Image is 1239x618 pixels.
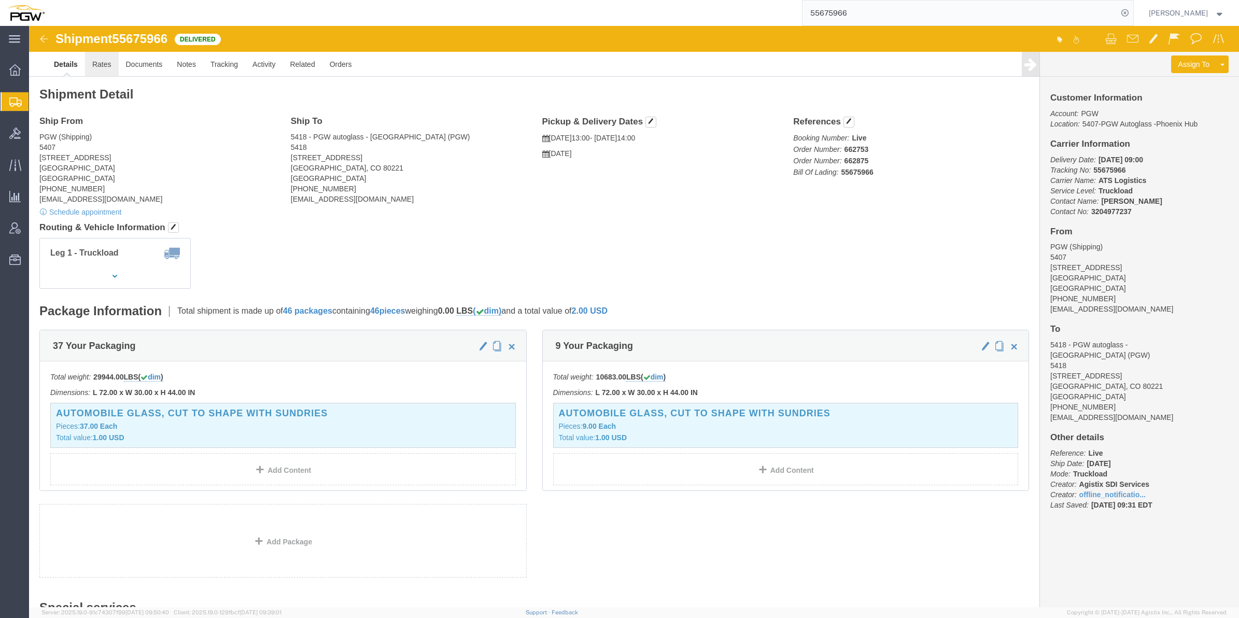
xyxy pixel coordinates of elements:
[41,609,169,615] span: Server: 2025.19.0-91c74307f99
[802,1,1118,25] input: Search for shipment number, reference number
[7,5,45,21] img: logo
[1149,7,1208,19] span: Ksenia Gushchina-Kerecz
[125,609,169,615] span: [DATE] 09:50:40
[526,609,552,615] a: Support
[174,609,281,615] span: Client: 2025.19.0-129fbcf
[240,609,281,615] span: [DATE] 09:39:01
[1148,7,1225,19] button: [PERSON_NAME]
[552,609,578,615] a: Feedback
[1067,608,1227,617] span: Copyright © [DATE]-[DATE] Agistix Inc., All Rights Reserved
[29,26,1239,607] iframe: FS Legacy Container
